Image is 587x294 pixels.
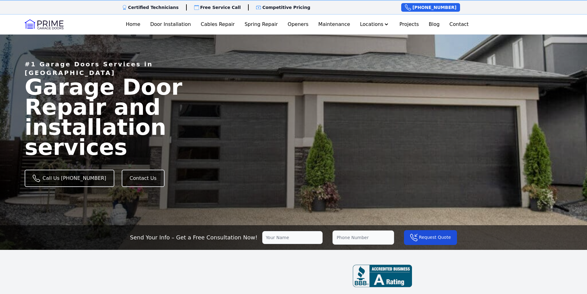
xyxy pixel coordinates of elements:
[404,230,457,245] button: Request Quote
[357,18,392,31] button: Locations
[426,18,442,31] a: Blog
[25,19,63,29] img: Logo
[332,230,394,245] input: Phone Number
[262,231,323,244] input: Your Name
[130,233,258,242] p: Send Your Info – Get a Free Consultation Now!
[353,265,412,287] img: BBB-review
[123,18,143,31] a: Home
[401,3,460,12] a: [PHONE_NUMBER]
[447,18,471,31] a: Contact
[285,18,311,31] a: Openers
[198,18,237,31] a: Cables Repair
[128,4,179,10] p: Certified Technicians
[200,4,241,10] p: Free Service Call
[262,4,310,10] p: Competitive Pricing
[148,18,193,31] a: Door Installation
[397,18,421,31] a: Projects
[25,74,182,160] span: Garage Door Repair and installation services
[25,170,114,187] a: Call Us [PHONE_NUMBER]
[122,170,165,187] a: Contact Us
[25,60,202,77] p: #1 Garage Doors Services in [GEOGRAPHIC_DATA]
[316,18,353,31] a: Maintenance
[242,18,280,31] a: Spring Repair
